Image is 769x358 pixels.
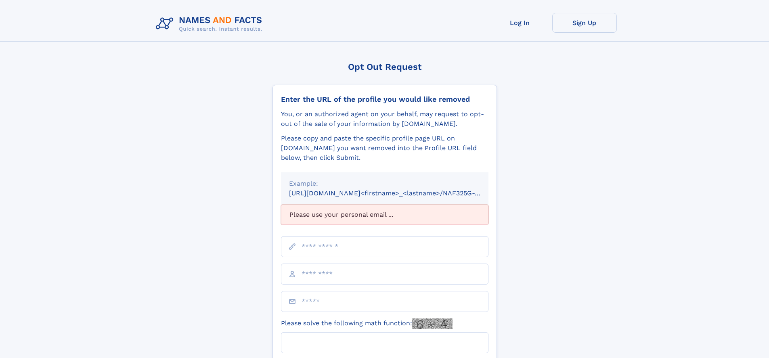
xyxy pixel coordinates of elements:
div: Please copy and paste the specific profile page URL on [DOMAIN_NAME] you want removed into the Pr... [281,134,488,163]
a: Sign Up [552,13,617,33]
label: Please solve the following math function: [281,318,453,329]
a: Log In [488,13,552,33]
div: You, or an authorized agent on your behalf, may request to opt-out of the sale of your informatio... [281,109,488,129]
img: Logo Names and Facts [153,13,269,35]
div: Please use your personal email ... [281,205,488,225]
div: Example: [289,179,480,188]
div: Enter the URL of the profile you would like removed [281,95,488,104]
div: Opt Out Request [272,62,497,72]
small: [URL][DOMAIN_NAME]<firstname>_<lastname>/NAF325G-xxxxxxxx [289,189,504,197]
